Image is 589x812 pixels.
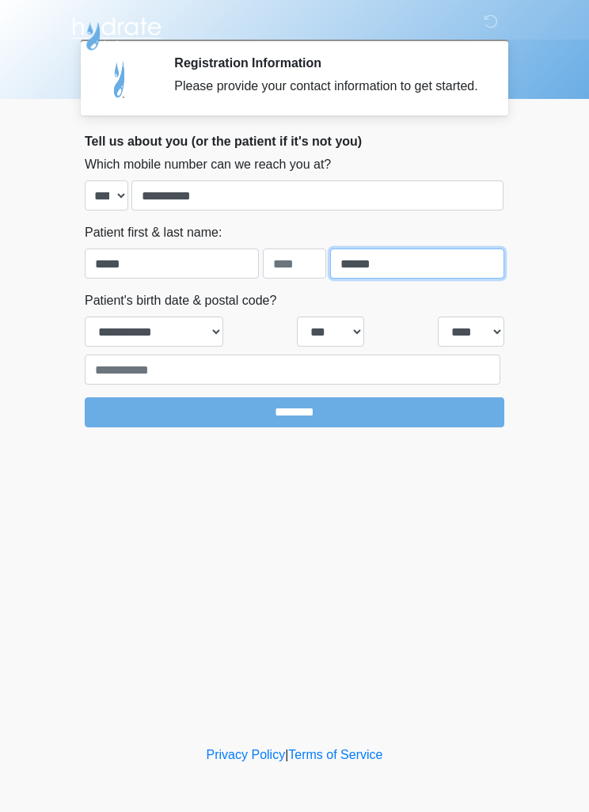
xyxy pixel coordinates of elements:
a: | [285,748,288,761]
a: Terms of Service [288,748,382,761]
h2: Tell us about you (or the patient if it's not you) [85,134,504,149]
div: Please provide your contact information to get started. [174,77,481,96]
img: Hydrate IV Bar - Chandler Logo [69,12,164,51]
label: Patient's birth date & postal code? [85,291,276,310]
a: Privacy Policy [207,748,286,761]
label: Patient first & last name: [85,223,222,242]
label: Which mobile number can we reach you at? [85,155,331,174]
img: Agent Avatar [97,55,144,103]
